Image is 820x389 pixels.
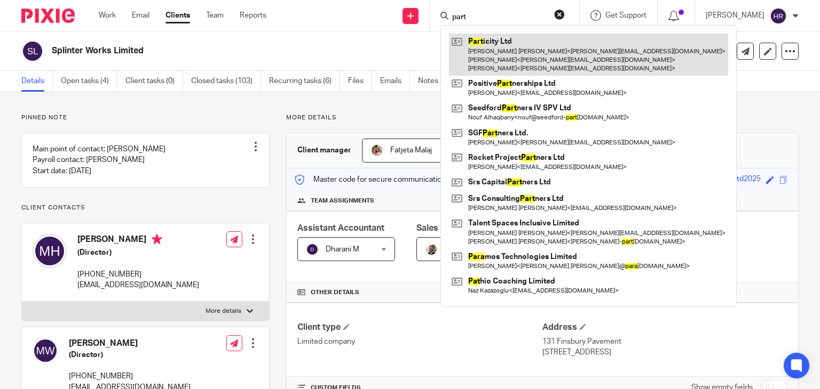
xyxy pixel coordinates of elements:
[240,10,266,21] a: Reports
[348,71,372,92] a: Files
[165,10,190,21] a: Clients
[311,288,359,297] span: Other details
[21,204,270,212] p: Client contacts
[132,10,149,21] a: Email
[21,9,75,23] img: Pixie
[125,71,183,92] a: Client tasks (0)
[21,40,44,62] img: svg%3E
[61,71,117,92] a: Open tasks (4)
[370,144,383,157] img: MicrosoftTeams-image%20(5).png
[99,10,116,21] a: Work
[297,145,351,156] h3: Client manager
[542,347,787,358] p: [STREET_ADDRESS]
[206,10,224,21] a: Team
[297,224,384,232] span: Assistant Accountant
[451,13,547,22] input: Search
[152,234,162,245] i: Primary
[69,371,191,382] p: [PHONE_NUMBER]
[770,7,787,25] img: svg%3E
[418,71,457,92] a: Notes (3)
[706,10,764,21] p: [PERSON_NAME]
[380,71,410,92] a: Emails
[297,336,542,347] p: Limited company
[542,336,787,347] p: 131 Finsbury Pavement
[297,322,542,333] h4: Client type
[269,71,340,92] a: Recurring tasks (6)
[542,322,787,333] h4: Address
[390,147,432,154] span: Fatjeta Malaj
[77,280,199,290] p: [EMAIL_ADDRESS][DOMAIN_NAME]
[77,269,199,280] p: [PHONE_NUMBER]
[69,338,191,349] h4: [PERSON_NAME]
[69,350,191,360] h5: (Director)
[52,45,533,56] h2: Splinter Works Limited
[77,234,199,247] h4: [PERSON_NAME]
[21,71,53,92] a: Details
[286,114,799,122] p: More details
[191,71,261,92] a: Closed tasks (103)
[416,224,469,232] span: Sales Person
[21,114,270,122] p: Pinned note
[33,234,67,268] img: svg%3E
[77,247,199,258] h5: (Director)
[311,197,374,205] span: Team assignments
[554,9,565,20] button: Clear
[605,12,646,19] span: Get Support
[306,243,319,256] img: svg%3E
[206,307,241,315] p: More details
[425,243,438,256] img: Matt%20Circle.png
[33,338,58,363] img: svg%3E
[295,174,479,185] p: Master code for secure communications and files
[326,246,359,253] span: Dharani M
